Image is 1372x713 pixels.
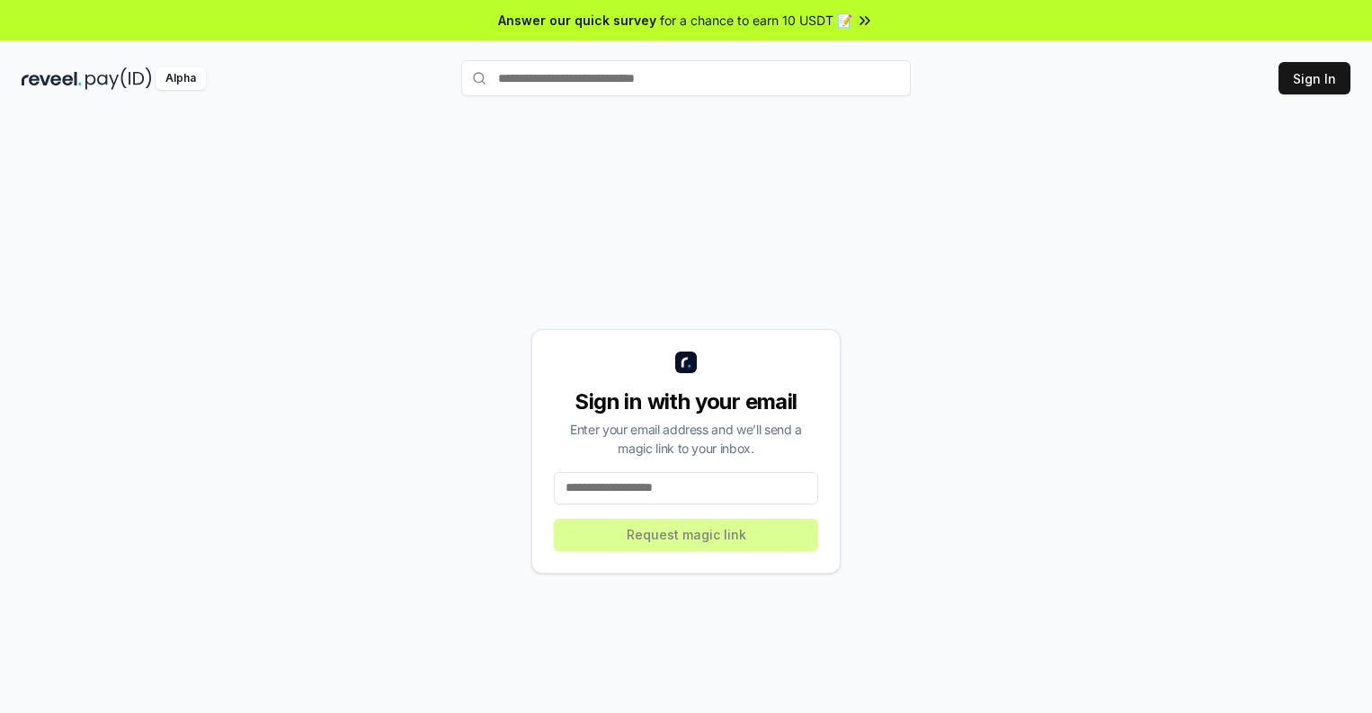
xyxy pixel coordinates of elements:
[660,11,852,30] span: for a chance to earn 10 USDT 📝
[498,11,656,30] span: Answer our quick survey
[156,67,206,90] div: Alpha
[85,67,152,90] img: pay_id
[675,352,697,373] img: logo_small
[22,67,82,90] img: reveel_dark
[1278,62,1350,94] button: Sign In
[554,420,818,458] div: Enter your email address and we’ll send a magic link to your inbox.
[554,388,818,416] div: Sign in with your email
